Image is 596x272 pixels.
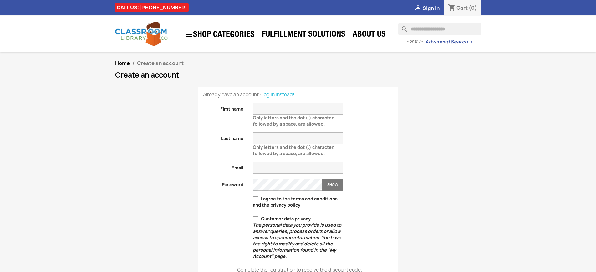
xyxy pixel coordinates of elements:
span: (0) [469,4,477,11]
label: Last name [198,132,248,142]
img: Classroom Library Company [115,22,168,46]
label: Customer data privacy [253,216,343,259]
h1: Create an account [115,71,481,79]
a: Log in instead! [261,91,294,98]
a: [PHONE_NUMBER] [139,4,187,11]
label: First name [198,103,248,112]
i: search [398,23,406,30]
div: CALL US: [115,3,189,12]
span: Cart [456,4,468,11]
a: Fulfillment Solutions [259,29,349,41]
span: Sign in [423,5,440,12]
span: Create an account [137,60,184,67]
i: shopping_cart [448,4,456,12]
i:  [186,31,193,38]
label: Password [198,179,248,188]
input: Password input [253,179,322,191]
a:  Sign in [414,5,440,12]
a: About Us [349,29,389,41]
em: The personal data you provide is used to answer queries, process orders or allow access to specif... [253,222,341,259]
input: Search [398,23,481,35]
a: Advanced Search→ [425,39,472,45]
i:  [414,5,422,12]
span: - or try - [407,38,425,44]
label: Email [198,162,248,171]
a: Home [115,60,130,67]
span: Only letters and the dot (.) character, followed by a space, are allowed. [253,112,334,127]
a: SHOP CATEGORIES [182,28,258,42]
label: I agree to the terms and conditions and the privacy policy [253,196,343,208]
p: Already have an account? [203,92,393,98]
button: Show [322,179,343,191]
span: Only letters and the dot (.) character, followed by a space, are allowed. [253,142,334,156]
span: → [468,39,472,45]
